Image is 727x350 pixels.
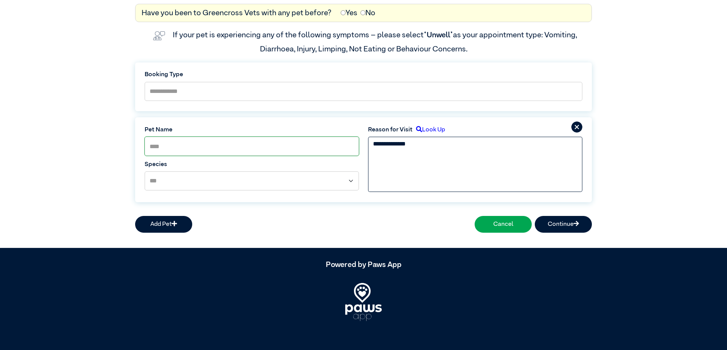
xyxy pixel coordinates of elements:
label: If your pet is experiencing any of the following symptoms – please select as your appointment typ... [173,31,579,53]
label: Yes [341,7,357,19]
label: Have you been to Greencross Vets with any pet before? [142,7,332,19]
label: Species [145,160,359,169]
input: No [360,10,365,15]
button: Add Pet [135,216,192,233]
label: No [360,7,375,19]
span: “Unwell” [424,31,453,39]
label: Reason for Visit [368,125,413,134]
label: Look Up [413,125,445,134]
label: Booking Type [145,70,582,79]
img: PawsApp [345,283,382,321]
label: Pet Name [145,125,359,134]
h5: Powered by Paws App [135,260,592,269]
button: Cancel [475,216,532,233]
button: Continue [535,216,592,233]
img: vet [150,28,168,43]
input: Yes [341,10,346,15]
